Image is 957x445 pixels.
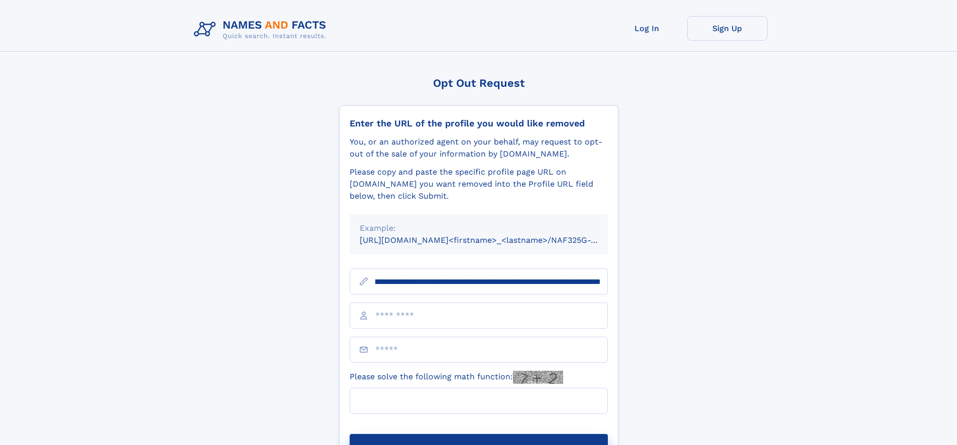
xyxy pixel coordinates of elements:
[350,136,608,160] div: You, or an authorized agent on your behalf, may request to opt-out of the sale of your informatio...
[190,16,335,43] img: Logo Names and Facts
[339,77,618,89] div: Opt Out Request
[687,16,768,41] a: Sign Up
[350,371,563,384] label: Please solve the following math function:
[350,166,608,202] div: Please copy and paste the specific profile page URL on [DOMAIN_NAME] you want removed into the Pr...
[360,235,627,245] small: [URL][DOMAIN_NAME]<firstname>_<lastname>/NAF325G-xxxxxxxx
[360,222,598,234] div: Example:
[607,16,687,41] a: Log In
[350,118,608,129] div: Enter the URL of the profile you would like removed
